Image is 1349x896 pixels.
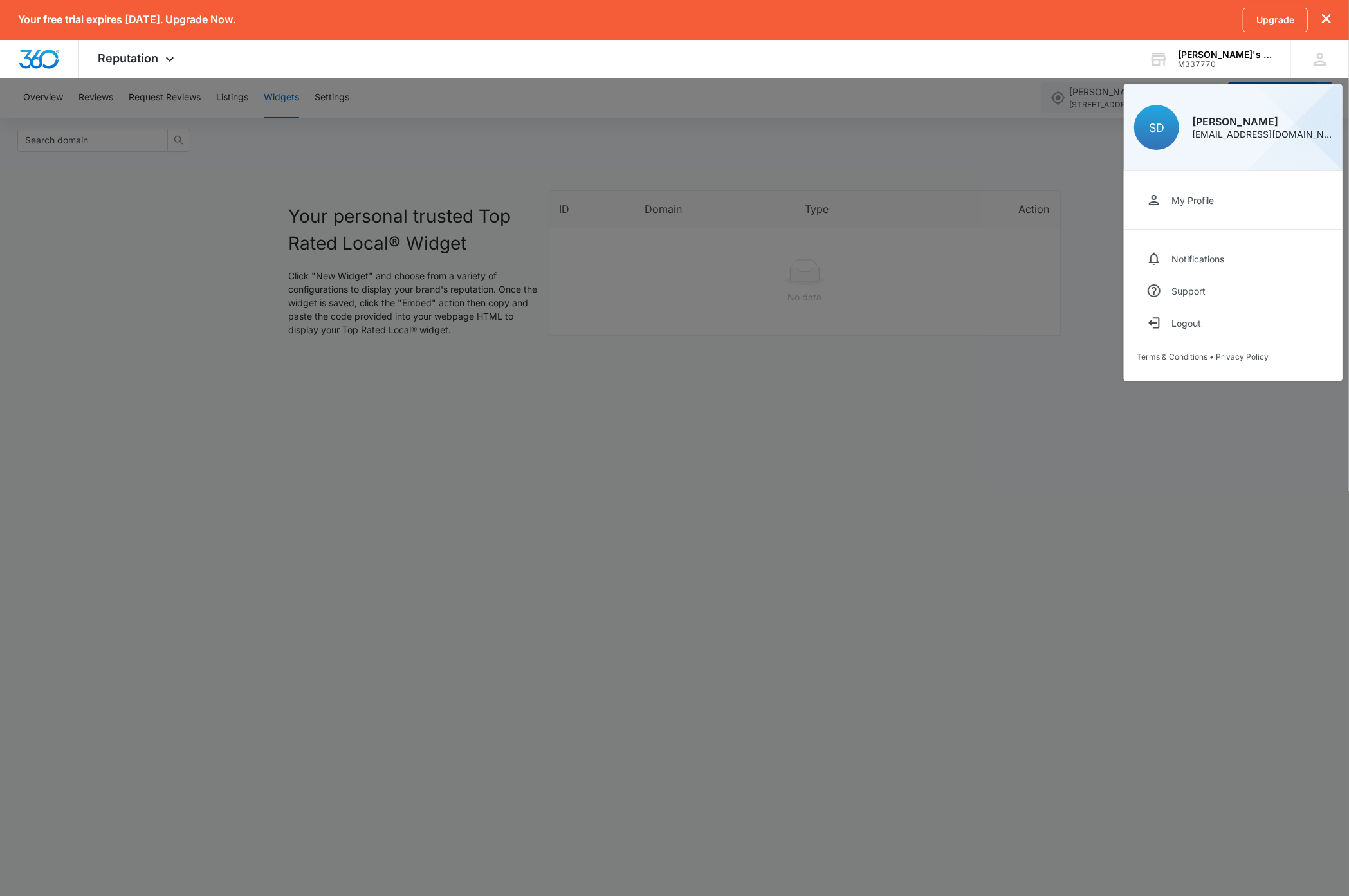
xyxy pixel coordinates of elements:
[1171,318,1201,329] div: Logout
[1192,130,1332,139] div: [EMAIL_ADDRESS][DOMAIN_NAME]
[1137,242,1330,275] a: Notifications
[1243,8,1308,32] a: Upgrade
[1171,286,1206,297] div: Support
[1216,352,1269,361] a: Privacy Policy
[1137,184,1330,216] a: My Profile
[1192,116,1332,127] div: [PERSON_NAME]
[1137,352,1330,361] div: •
[1178,50,1272,60] div: account name
[1137,275,1330,307] a: Support
[1322,14,1331,26] button: dismiss this dialog
[79,40,197,78] div: Reputation
[1149,121,1164,134] span: SD
[98,51,159,65] span: Reputation
[1137,352,1207,361] a: Terms & Conditions
[1171,195,1214,206] div: My Profile
[1171,253,1224,264] div: Notifications
[1137,307,1330,339] button: Logout
[1178,60,1272,69] div: account id
[18,14,235,26] p: Your free trial expires [DATE]. Upgrade Now.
